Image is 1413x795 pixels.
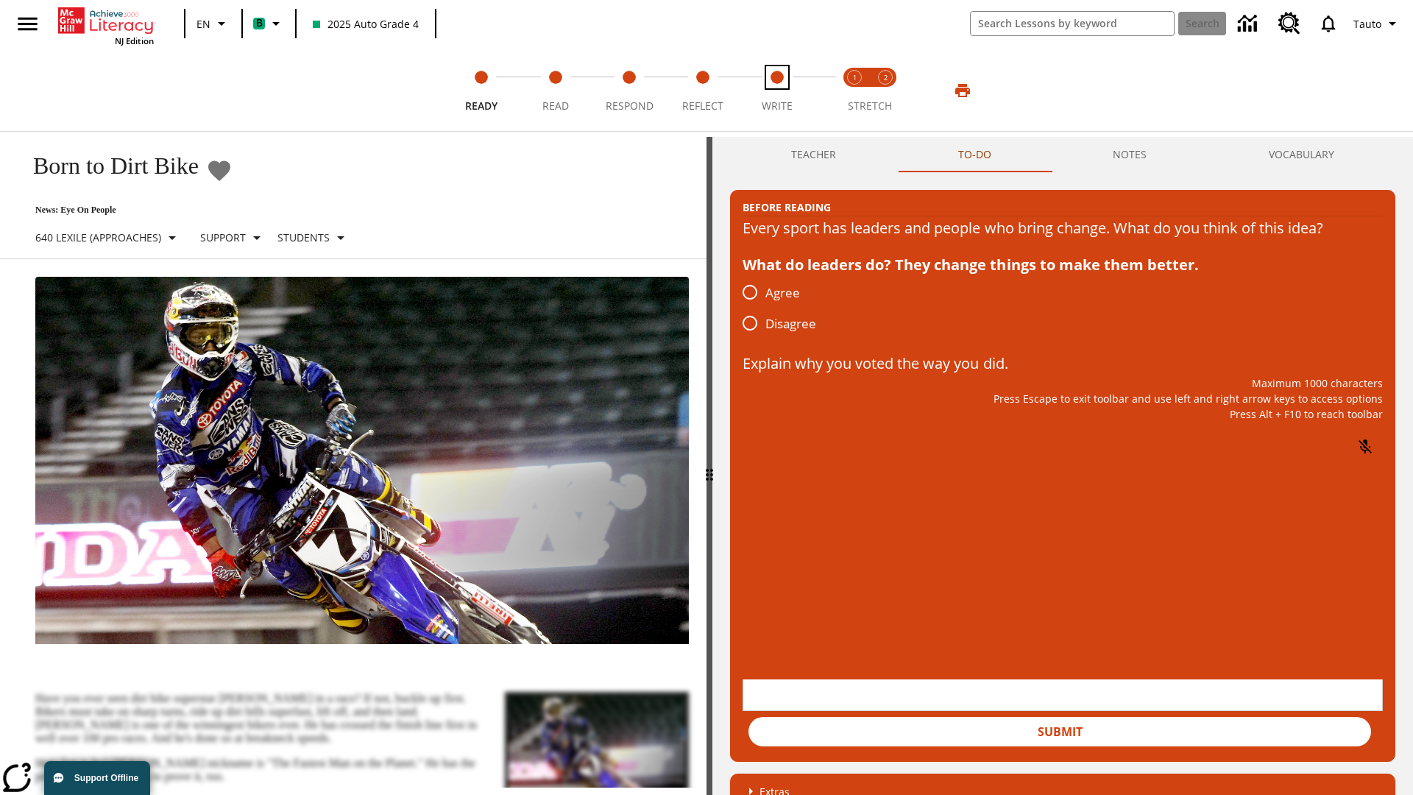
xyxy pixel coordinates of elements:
p: Support [200,230,246,245]
span: Tauto [1353,16,1381,32]
span: Ready [465,99,497,113]
text: 1 [853,73,857,82]
span: Write [762,99,793,113]
button: Stretch Respond step 2 of 2 [864,50,907,131]
p: Press Alt + F10 to reach toolbar [743,406,1383,422]
div: Instructional Panel Tabs [730,137,1395,172]
span: B [256,14,263,32]
a: Resource Center, Will open in new tab [1269,4,1309,43]
button: Open side menu [6,2,49,46]
h2: Before Reading [743,199,831,216]
span: 2025 Auto Grade 4 [313,16,419,32]
button: Select Student [272,225,355,251]
span: NJ Edition [115,35,154,46]
div: Press Enter or Spacebar and then press right and left arrow keys to move the slider [706,137,712,795]
a: Notifications [1309,4,1348,43]
div: Every sport has leaders and people who bring change. What do you think of this idea? [743,216,1383,240]
p: Students [277,230,330,245]
button: Select Lexile, 640 Lexile (Approaches) [29,225,187,251]
button: Ready step 1 of 5 [439,50,524,131]
button: Support Offline [44,761,150,795]
span: Respond [606,99,654,113]
button: Read step 2 of 5 [512,50,598,131]
button: Profile/Settings [1348,10,1407,37]
button: Language: EN, Select a language [190,10,237,37]
button: Click to activate and allow voice recognition [1348,429,1383,464]
button: Submit [748,717,1371,746]
button: Write step 5 of 5 [734,50,820,131]
div: poll [743,277,828,339]
input: search field [971,12,1174,35]
button: TO-DO [897,137,1052,172]
span: Support Offline [74,773,138,783]
button: Boost Class color is mint green. Change class color [247,10,291,37]
h1: Born to Dirt Bike [18,152,199,180]
span: STRETCH [848,99,892,113]
button: Reflect step 4 of 5 [660,50,746,131]
span: EN [196,16,210,32]
button: Teacher [730,137,897,172]
p: Explain why you voted the way you did. [743,352,1383,375]
button: Scaffolds, Support [194,225,272,251]
span: Reflect [682,99,723,113]
button: VOCABULARY [1208,137,1395,172]
span: Read [542,99,569,113]
p: 640 Lexile (Approaches) [35,230,161,245]
div: Home [58,4,154,46]
button: NOTES [1052,137,1208,172]
p: News: Eye On People [18,205,355,216]
p: Press Escape to exit toolbar and use left and right arrow keys to access options [743,391,1383,406]
body: Explain why you voted the way you did. Maximum 1000 characters Press Alt + F10 to reach toolbar P... [6,12,215,25]
div: activity [712,137,1413,795]
button: Respond step 3 of 5 [587,50,672,131]
span: Agree [765,283,800,303]
p: Maximum 1000 characters [743,375,1383,391]
div: What do leaders do? They change things to make them better. [743,253,1383,277]
button: Add to Favorites - Born to Dirt Bike [206,158,233,183]
img: Motocross racer James Stewart flies through the air on his dirt bike. [35,277,689,645]
a: Data Center [1229,4,1269,44]
button: Stretch Read step 1 of 2 [833,50,876,131]
span: Disagree [765,314,816,333]
button: Print [939,77,986,104]
text: 2 [884,73,888,82]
